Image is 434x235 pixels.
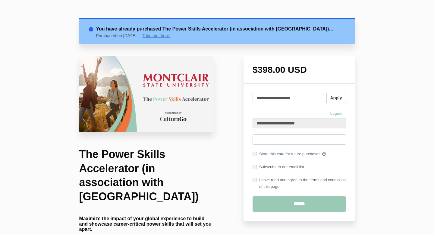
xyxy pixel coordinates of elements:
img: 22c75da-26a4-67b4-fa6d-d7146dedb322_Montclair.png [79,56,214,132]
label: Store this card for future purchases [253,151,346,157]
input: I have read and agree to the terms and conditions of this page. [253,178,257,182]
input: Store this card for future purchases [253,152,257,156]
label: Subscribe to our email list. [253,164,305,170]
a: Take me there! [143,33,171,38]
i: info [88,25,96,31]
h1: The Power Skills Accelerator (in association with [GEOGRAPHIC_DATA]) [79,147,214,204]
a: Logout [327,109,346,118]
h1: $398.00 USD [253,65,346,74]
h4: Maximize the impact of your global experience to build and showcase career-critical power skills ... [79,216,214,232]
label: I have read and agree to the terms and conditions of this page. [253,177,346,190]
button: Apply [326,93,346,103]
input: Subscribe to our email list. [253,165,257,169]
h2: You have already purchased The Power Skills Accelerator (in association with [GEOGRAPHIC_DATA])... [96,25,346,33]
p: Purchased on [DATE]. [96,33,140,38]
iframe: Secure payment input frame [256,135,343,146]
